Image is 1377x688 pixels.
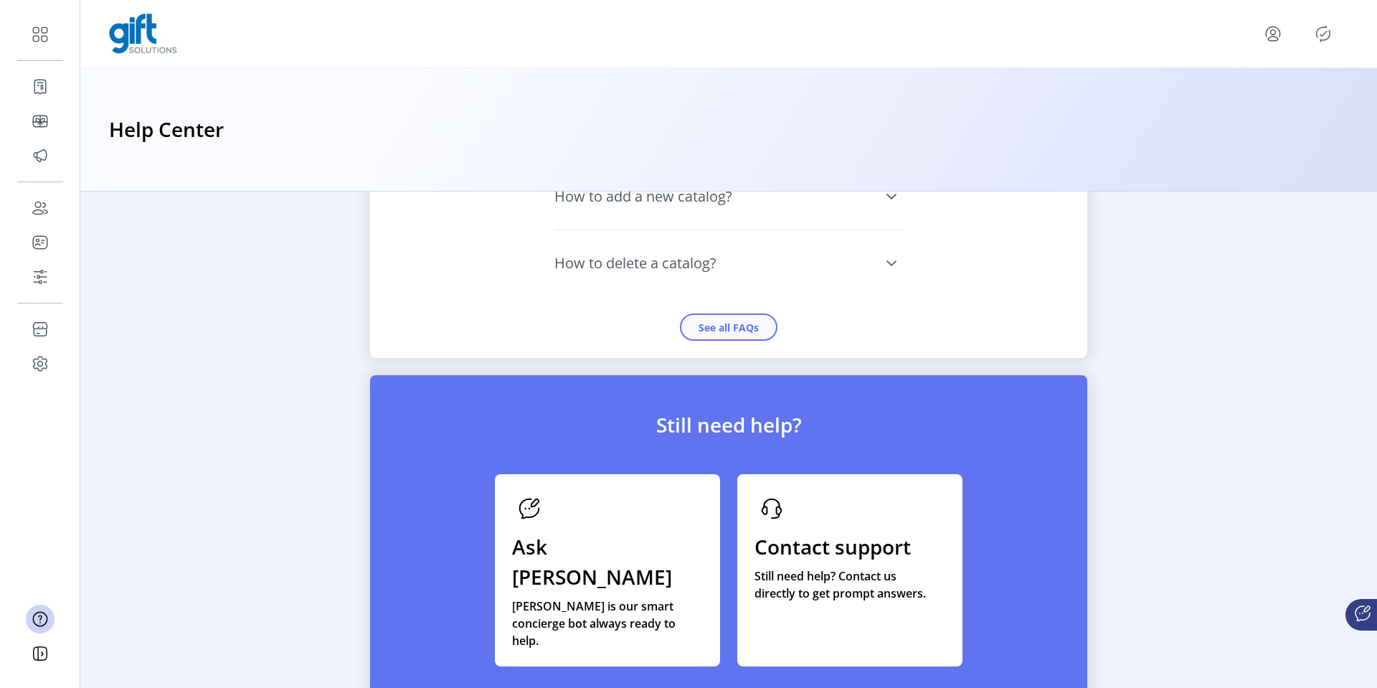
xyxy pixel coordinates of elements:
p: Still need help? Contact us directly to get prompt answers. [754,567,929,602]
img: headphone.svg [761,498,782,519]
p: Contact support [754,532,945,562]
img: logo [109,14,177,54]
img: connie.svg [519,498,539,519]
span: How to delete a catalog? [554,256,716,270]
a: How to delete a catalog? [554,239,903,288]
span: Still need help? [656,410,802,440]
button: menu [1262,22,1284,45]
button: See all FAQs [680,314,777,341]
span: How to add a new catalog? [554,189,732,204]
a: How to add a new catalog? [554,172,903,221]
button: Publisher Panel [1312,22,1335,45]
p: Ask [PERSON_NAME] [512,532,703,592]
h3: Help Center [109,114,224,146]
p: [PERSON_NAME] is our smart concierge bot always ready to help. [512,598,687,649]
